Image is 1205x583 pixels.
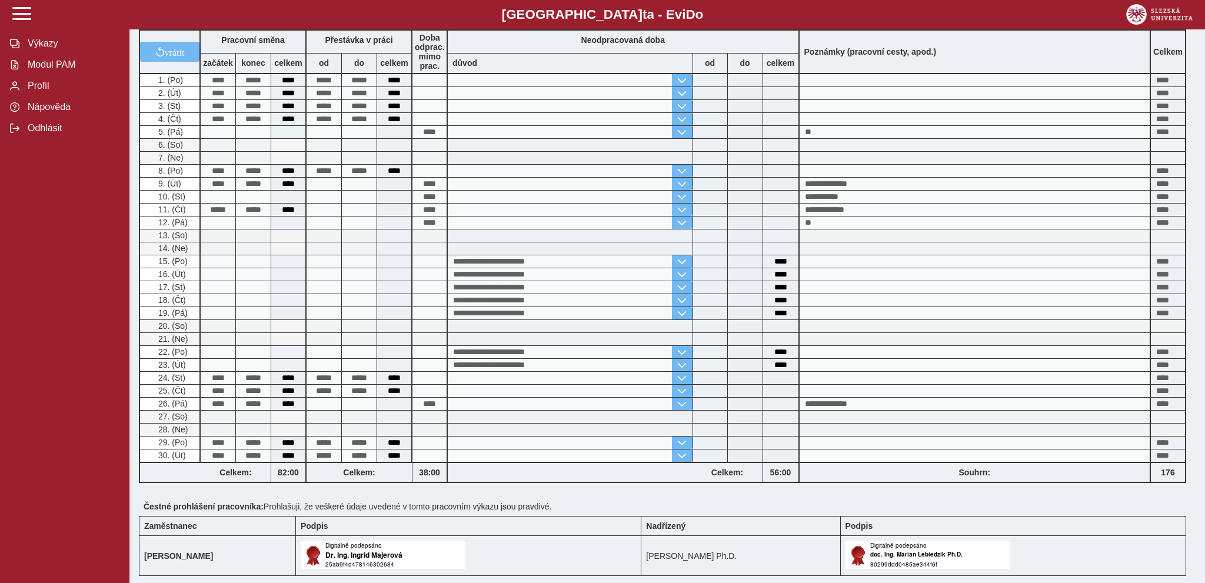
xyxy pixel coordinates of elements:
[156,166,183,175] span: 8. (Po)
[221,35,284,45] b: Pracovní směna
[201,468,271,477] b: Celkem:
[156,438,188,447] span: 29. (Po)
[301,521,328,531] b: Podpis
[156,205,186,214] span: 11. (Čt)
[581,35,665,45] b: Neodpracovaná doba
[156,218,188,227] span: 12. (Pá)
[763,468,798,477] b: 56:00
[846,541,1010,569] img: Digitálně podepsáno uživatelem
[695,7,704,22] span: o
[763,58,798,68] b: celkem
[144,521,197,531] b: Zaměstnanec
[1151,468,1185,477] b: 176
[307,468,412,477] b: Celkem:
[641,536,840,576] td: [PERSON_NAME] Ph.D.
[693,58,727,68] b: od
[156,127,183,136] span: 5. (Pá)
[156,451,186,460] span: 30. (Út)
[24,123,119,134] span: Odhlásit
[156,295,186,305] span: 18. (Čt)
[412,468,447,477] b: 38:00
[271,58,305,68] b: celkem
[452,58,477,68] b: důvod
[156,321,188,331] span: 20. (So)
[800,47,941,56] b: Poznámky (pracovní cesty, apod.)
[35,7,1170,22] b: [GEOGRAPHIC_DATA] a - Evi
[165,47,185,56] span: vrátit
[646,521,685,531] b: Nadřízený
[271,468,305,477] b: 82:00
[156,347,188,357] span: 22. (Po)
[301,541,465,569] img: Digitálně podepsáno uživatelem
[156,101,181,111] span: 3. (St)
[140,42,199,62] button: vrátit
[958,468,990,477] b: Souhrn:
[156,140,183,149] span: 6. (So)
[156,386,186,395] span: 25. (Čt)
[156,153,184,162] span: 7. (Ne)
[156,179,181,188] span: 9. (Út)
[201,58,235,68] b: začátek
[156,231,188,240] span: 13. (So)
[728,58,763,68] b: do
[156,282,185,292] span: 17. (St)
[156,360,186,369] span: 23. (Út)
[1126,4,1193,25] img: logo_web_su.png
[643,7,647,22] span: t
[156,192,185,201] span: 10. (St)
[156,425,188,434] span: 28. (Ne)
[144,502,264,511] b: Čestné prohlášení pracovníka:
[156,256,188,266] span: 15. (Po)
[156,412,188,421] span: 27. (So)
[156,114,181,124] span: 4. (Čt)
[24,102,119,112] span: Nápověda
[156,334,188,344] span: 21. (Ne)
[685,7,695,22] span: D
[307,58,341,68] b: od
[144,551,213,561] b: [PERSON_NAME]
[24,81,119,91] span: Profil
[236,58,271,68] b: konec
[24,59,119,70] span: Modul PAM
[325,35,392,45] b: Přestávka v práci
[156,399,188,408] span: 26. (Pá)
[415,33,445,71] b: Doba odprac. mimo prac.
[1153,47,1183,56] b: Celkem
[156,244,188,253] span: 14. (Ne)
[139,497,1196,516] div: Prohlašuji, že veškeré údaje uvedené v tomto pracovním výkazu jsou pravdivé.
[156,75,183,85] span: 1. (Po)
[156,373,185,382] span: 24. (St)
[156,308,188,318] span: 19. (Pá)
[342,58,377,68] b: do
[156,269,186,279] span: 16. (Út)
[846,521,873,531] b: Podpis
[24,38,119,49] span: Výkazy
[377,58,411,68] b: celkem
[156,88,181,98] span: 2. (Út)
[693,468,763,477] b: Celkem:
